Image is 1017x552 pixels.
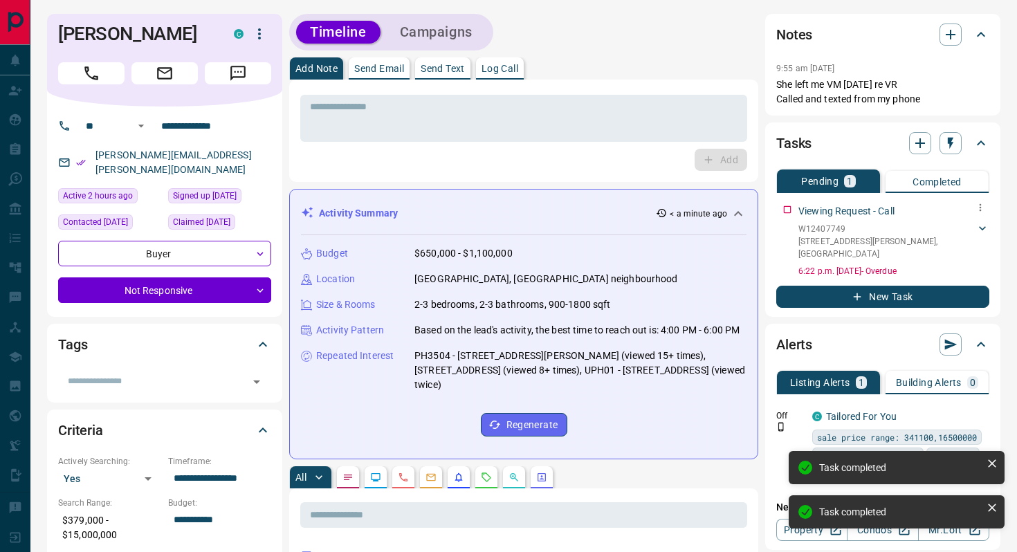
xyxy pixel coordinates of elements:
p: 1 [859,378,864,387]
p: All [295,472,306,482]
p: [GEOGRAPHIC_DATA], [GEOGRAPHIC_DATA] neighbourhood [414,272,678,286]
button: Open [247,372,266,392]
p: Repeated Interest [316,349,394,363]
h2: Tasks [776,132,812,154]
p: W12407749 [798,223,975,235]
svg: Notes [342,472,354,483]
p: Search Range: [58,497,161,509]
p: Budget: [168,497,271,509]
span: Message [205,62,271,84]
div: Buyer [58,241,271,266]
p: 1 [847,176,852,186]
span: Signed up [DATE] [173,189,237,203]
button: New Task [776,286,989,308]
div: Yes [58,468,161,490]
span: sale price range: 341100,16500000 [817,430,977,444]
p: Send Email [354,64,404,73]
div: Fri Sep 19 2025 [168,214,271,234]
p: Log Call [482,64,518,73]
p: Activity Pattern [316,323,384,338]
button: Timeline [296,21,381,44]
svg: Lead Browsing Activity [370,472,381,483]
h2: Tags [58,333,87,356]
p: Actively Searching: [58,455,161,468]
p: 6:22 p.m. [DATE] - Overdue [798,265,989,277]
svg: Opportunities [508,472,520,483]
div: Alerts [776,328,989,361]
h1: [PERSON_NAME] [58,23,213,45]
div: Task completed [819,462,981,473]
svg: Push Notification Only [776,422,786,432]
p: Add Note [295,64,338,73]
p: Budget [316,246,348,261]
h2: Criteria [58,419,103,441]
div: Tags [58,328,271,361]
p: Size & Rooms [316,297,376,312]
a: Tailored For You [826,411,897,422]
svg: Email Verified [76,158,86,167]
button: Campaigns [386,21,486,44]
p: 9:55 am [DATE] [776,64,835,73]
div: Task completed [819,506,981,517]
p: Pending [801,176,839,186]
svg: Emails [425,472,437,483]
p: Listing Alerts [790,378,850,387]
p: New Alert: [776,500,989,515]
svg: Calls [398,472,409,483]
p: 2-3 bedrooms, 2-3 bathrooms, 900-1800 sqft [414,297,611,312]
p: Off [776,410,804,422]
div: Not Responsive [58,277,271,303]
p: Building Alerts [896,378,962,387]
span: Call [58,62,125,84]
span: Email [131,62,198,84]
button: Regenerate [481,413,567,436]
button: Open [133,118,149,134]
p: Send Text [421,64,465,73]
h2: Alerts [776,333,812,356]
p: She left me VM [DATE] re VR Called and texted from my phone [776,77,989,107]
a: Property [776,519,847,541]
div: condos.ca [234,29,244,39]
div: condos.ca [812,412,822,421]
div: W12407749[STREET_ADDRESS][PERSON_NAME],[GEOGRAPHIC_DATA] [798,220,989,263]
a: [PERSON_NAME][EMAIL_ADDRESS][PERSON_NAME][DOMAIN_NAME] [95,149,252,175]
p: Viewing Request - Call [798,204,895,219]
span: Contacted [DATE] [63,215,128,229]
p: $650,000 - $1,100,000 [414,246,513,261]
p: Based on the lead's activity, the best time to reach out is: 4:00 PM - 6:00 PM [414,323,740,338]
div: Fri Sep 19 2025 [58,214,161,234]
div: Notes [776,18,989,51]
p: < a minute ago [670,208,727,220]
div: Criteria [58,414,271,447]
span: Claimed [DATE] [173,215,230,229]
p: Timeframe: [168,455,271,468]
svg: Listing Alerts [453,472,464,483]
svg: Agent Actions [536,472,547,483]
div: Activity Summary< a minute ago [301,201,746,226]
span: Active 2 hours ago [63,189,133,203]
div: Tasks [776,127,989,160]
p: Completed [913,177,962,187]
div: Fri Sep 19 2025 [168,188,271,208]
p: $379,000 - $15,000,000 [58,509,161,546]
h2: Notes [776,24,812,46]
div: Mon Oct 13 2025 [58,188,161,208]
p: Activity Summary [319,206,398,221]
p: [STREET_ADDRESS][PERSON_NAME] , [GEOGRAPHIC_DATA] [798,235,975,260]
p: 0 [970,378,975,387]
p: PH3504 - [STREET_ADDRESS][PERSON_NAME] (viewed 15+ times), [STREET_ADDRESS] (viewed 8+ times), UP... [414,349,746,392]
svg: Requests [481,472,492,483]
p: Location [316,272,355,286]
